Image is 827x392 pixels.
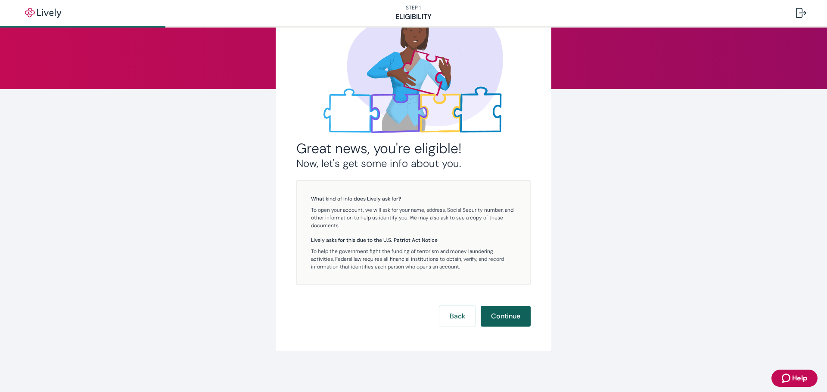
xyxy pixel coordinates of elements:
img: Lively [19,8,67,18]
button: Log out [789,3,813,23]
h2: Great news, you're eligible! [296,140,531,157]
p: To open your account, we will ask for your name, address, Social Security number, and other infor... [311,206,516,229]
button: Back [439,306,476,327]
h5: What kind of info does Lively ask for? [311,195,516,203]
span: Help [792,373,807,383]
p: To help the government fight the funding of terrorism and money laundering activities, Federal la... [311,247,516,271]
button: Zendesk support iconHelp [771,370,818,387]
svg: Zendesk support icon [782,373,792,383]
button: Continue [481,306,531,327]
h5: Lively asks for this due to the U.S. Patriot Act Notice [311,236,516,244]
h3: Now, let's get some info about you. [296,157,531,170]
